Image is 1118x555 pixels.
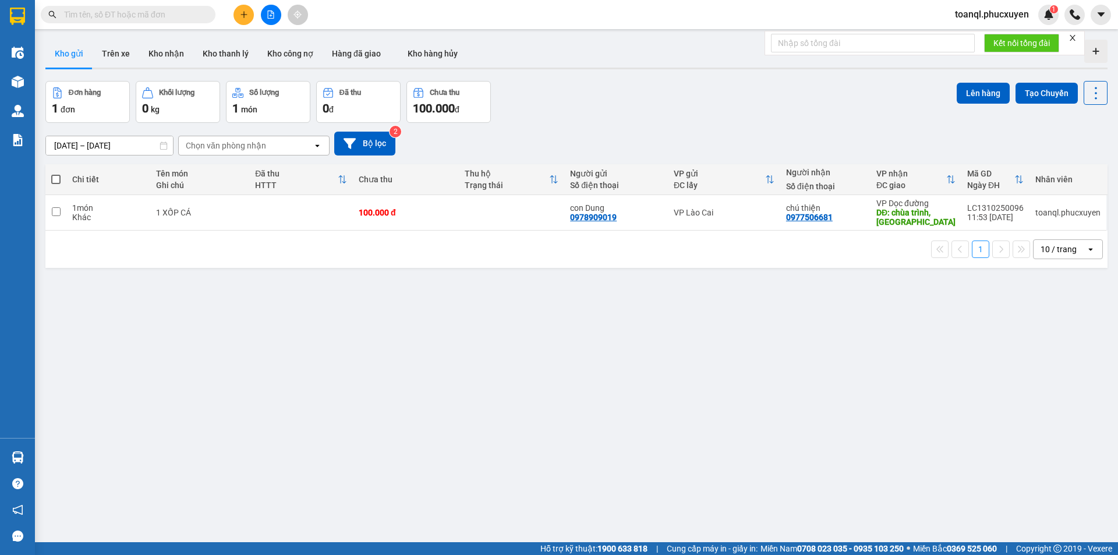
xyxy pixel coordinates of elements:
[1006,542,1007,555] span: |
[12,76,24,88] img: warehouse-icon
[413,101,455,115] span: 100.000
[61,105,75,114] span: đơn
[390,126,401,137] sup: 2
[597,544,648,553] strong: 1900 633 818
[255,169,338,178] div: Đã thu
[10,8,25,25] img: logo-vxr
[1043,9,1054,20] img: icon-new-feature
[255,181,338,190] div: HTTT
[72,213,144,222] div: Khác
[876,169,946,178] div: VP nhận
[72,203,144,213] div: 1 món
[674,181,765,190] div: ĐC lấy
[946,7,1038,22] span: toanql.phucxuyen
[240,10,248,19] span: plus
[668,164,780,195] th: Toggle SortBy
[12,478,23,489] span: question-circle
[1070,9,1080,20] img: phone-icon
[1016,83,1078,104] button: Tạo Chuyến
[142,101,148,115] span: 0
[408,49,458,58] span: Kho hàng hủy
[193,40,258,68] button: Kho thanh lý
[967,203,1024,213] div: LC1310250096
[334,132,395,155] button: Bộ lọc
[876,181,946,190] div: ĐC giao
[12,531,23,542] span: message
[241,105,257,114] span: món
[455,105,459,114] span: đ
[786,203,865,213] div: chú thiện
[323,101,329,115] span: 0
[159,89,194,97] div: Khối lượng
[48,10,56,19] span: search
[913,542,997,555] span: Miền Bắc
[967,169,1014,178] div: Mã GD
[674,169,765,178] div: VP gửi
[1035,208,1101,217] div: toanql.phucxuyen
[1091,5,1111,25] button: caret-down
[984,34,1059,52] button: Kết nối tổng đài
[465,181,550,190] div: Trạng thái
[156,181,243,190] div: Ghi chú
[12,134,24,146] img: solution-icon
[570,203,662,213] div: con Dung
[570,181,662,190] div: Số điện thoại
[674,208,774,217] div: VP Lào Cai
[540,542,648,555] span: Hỗ trợ kỹ thuật:
[45,81,130,123] button: Đơn hàng1đơn
[907,546,910,551] span: ⚪️
[570,169,662,178] div: Người gửi
[329,105,334,114] span: đ
[667,542,758,555] span: Cung cấp máy in - giấy in:
[52,101,58,115] span: 1
[258,40,323,68] button: Kho công nợ
[771,34,975,52] input: Nhập số tổng đài
[139,40,193,68] button: Kho nhận
[69,89,101,97] div: Đơn hàng
[151,105,160,114] span: kg
[786,168,865,177] div: Người nhận
[947,544,997,553] strong: 0369 525 060
[267,10,275,19] span: file-add
[288,5,308,25] button: aim
[249,164,353,195] th: Toggle SortBy
[656,542,658,555] span: |
[233,5,254,25] button: plus
[316,81,401,123] button: Đã thu0đ
[430,89,459,97] div: Chưa thu
[957,83,1010,104] button: Lên hàng
[786,213,833,222] div: 0977506681
[45,40,93,68] button: Kho gửi
[339,89,361,97] div: Đã thu
[406,81,491,123] button: Chưa thu100.000đ
[12,504,23,515] span: notification
[156,208,243,217] div: 1 XỐP CÁ
[967,213,1024,222] div: 11:53 [DATE]
[797,544,904,553] strong: 0708 023 035 - 0935 103 250
[46,136,173,155] input: Select a date range.
[1053,545,1062,553] span: copyright
[786,182,865,191] div: Số điện thoại
[72,175,144,184] div: Chi tiết
[760,542,904,555] span: Miền Nam
[12,451,24,464] img: warehouse-icon
[359,208,453,217] div: 100.000 đ
[249,89,279,97] div: Số lượng
[359,175,453,184] div: Chưa thu
[972,241,989,258] button: 1
[465,169,550,178] div: Thu hộ
[261,5,281,25] button: file-add
[570,213,617,222] div: 0978909019
[871,164,961,195] th: Toggle SortBy
[226,81,310,123] button: Số lượng1món
[293,10,302,19] span: aim
[12,47,24,59] img: warehouse-icon
[961,164,1029,195] th: Toggle SortBy
[232,101,239,115] span: 1
[323,40,390,68] button: Hàng đã giao
[1069,34,1077,42] span: close
[156,169,243,178] div: Tên món
[459,164,565,195] th: Toggle SortBy
[93,40,139,68] button: Trên xe
[876,208,956,227] div: DĐ: chùa trình, uông bí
